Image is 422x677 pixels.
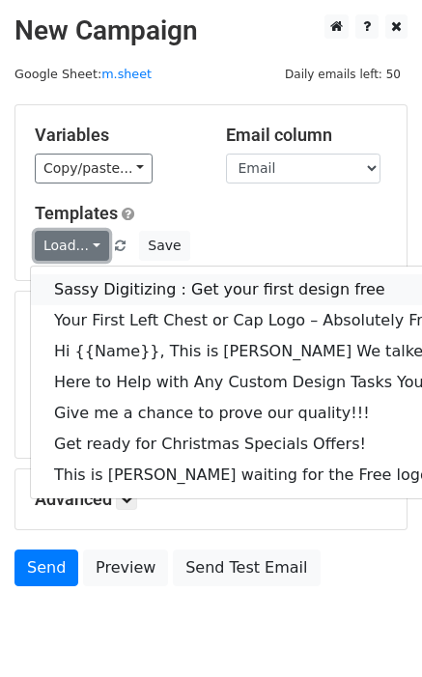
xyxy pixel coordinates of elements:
a: Send Test Email [173,550,320,586]
iframe: Chat Widget [325,584,422,677]
h5: Advanced [35,489,387,510]
a: Daily emails left: 50 [278,67,408,81]
a: m.sheet [101,67,152,81]
a: Templates [35,203,118,223]
h2: New Campaign [14,14,408,47]
a: Preview [83,550,168,586]
a: Send [14,550,78,586]
span: Daily emails left: 50 [278,64,408,85]
a: Copy/paste... [35,154,153,183]
small: Google Sheet: [14,67,152,81]
a: Load... [35,231,109,261]
h5: Variables [35,125,197,146]
button: Save [139,231,189,261]
h5: Email column [226,125,388,146]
